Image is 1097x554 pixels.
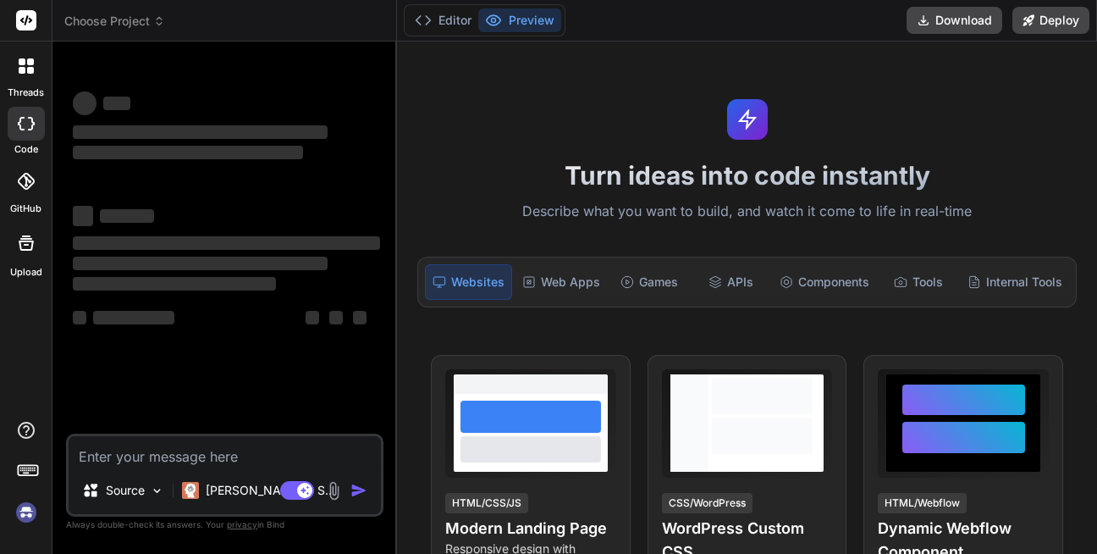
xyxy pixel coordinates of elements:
span: privacy [227,519,257,529]
span: ‌ [329,311,343,324]
div: Internal Tools [961,264,1069,300]
label: GitHub [10,202,41,216]
span: ‌ [73,91,96,115]
div: Websites [425,264,512,300]
div: HTML/Webflow [878,493,967,513]
p: Always double-check its answers. Your in Bind [66,517,383,533]
p: [PERSON_NAME] 4 S.. [206,482,332,499]
span: ‌ [73,146,303,159]
button: Editor [408,8,478,32]
span: ‌ [100,209,154,223]
span: ‌ [73,125,328,139]
span: ‌ [93,311,174,324]
label: Upload [10,265,42,280]
span: ‌ [73,311,86,324]
label: threads [8,86,44,100]
button: Deploy [1012,7,1089,34]
div: HTML/CSS/JS [445,493,528,513]
div: Tools [879,264,957,300]
h1: Turn ideas into code instantly [407,160,1087,191]
img: signin [12,498,41,527]
span: ‌ [103,97,130,110]
label: code [14,142,38,157]
img: icon [350,482,367,499]
img: Claude 4 Sonnet [182,482,199,499]
button: Download [907,7,1002,34]
p: Source [106,482,145,499]
button: Preview [478,8,561,32]
h4: Modern Landing Page [445,517,616,540]
span: ‌ [353,311,367,324]
div: APIs [692,264,769,300]
span: ‌ [73,236,380,250]
span: ‌ [73,257,328,270]
div: CSS/WordPress [662,493,752,513]
img: Pick Models [150,484,164,498]
img: attachment [324,481,344,501]
span: ‌ [73,277,276,291]
span: Choose Project [64,13,165,30]
span: ‌ [306,311,319,324]
div: Components [773,264,876,300]
p: Describe what you want to build, and watch it come to life in real-time [407,201,1087,223]
div: Games [610,264,688,300]
span: ‌ [73,206,93,226]
div: Web Apps [515,264,607,300]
